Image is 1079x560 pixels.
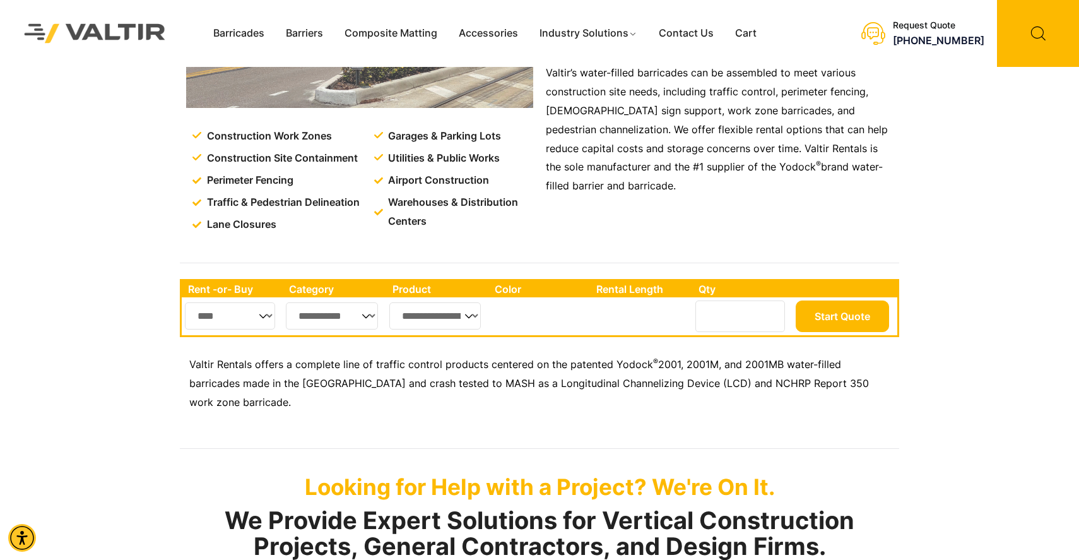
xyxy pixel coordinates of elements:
span: Lane Closures [204,215,276,234]
th: Qty [692,281,793,297]
span: Garages & Parking Lots [385,127,501,146]
a: Cart [724,24,767,43]
span: 2001, 2001M, and 2001MB water-filled barricades made in the [GEOGRAPHIC_DATA] and crash tested to... [189,358,869,408]
th: Color [488,281,590,297]
select: Single select [286,302,378,330]
select: Single select [389,302,481,330]
input: Number [695,301,785,332]
a: Contact Us [648,24,724,43]
p: Valtir’s water-filled barricades can be assembled to meet various construction site needs, includ... [546,64,893,196]
a: call (888) 496-3625 [893,34,984,47]
span: Construction Work Zones [204,127,332,146]
a: Accessories [448,24,529,43]
sup: ® [816,159,821,169]
th: Product [386,281,489,297]
th: Rental Length [590,281,692,297]
a: Industry Solutions [529,24,648,43]
span: Traffic & Pedestrian Delineation [204,193,360,212]
sup: ® [653,357,658,366]
a: Barricades [203,24,275,43]
span: Valtir Rentals offers a complete line of traffic control products centered on the patented Yodock [189,358,653,371]
span: Warehouses & Distribution Centers [385,193,536,231]
img: Valtir Rentals [9,9,180,57]
span: Airport Construction [385,171,489,190]
a: Composite Matting [334,24,448,43]
th: Rent -or- Buy [182,281,283,297]
span: Utilities & Public Works [385,149,500,168]
select: Single select [185,302,275,330]
div: Request Quote [893,20,984,31]
a: Barriers [275,24,334,43]
span: Construction Site Containment [204,149,358,168]
button: Start Quote [796,301,889,332]
span: Perimeter Fencing [204,171,293,190]
div: Accessibility Menu [8,524,36,552]
p: Looking for Help with a Project? We're On It. [180,474,899,500]
th: Category [283,281,386,297]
